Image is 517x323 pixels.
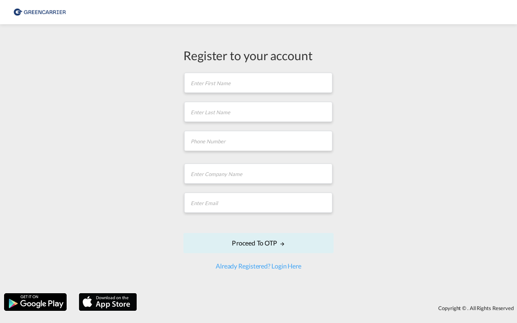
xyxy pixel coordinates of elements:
input: Enter Last Name [184,102,332,122]
img: apple.png [78,292,138,312]
md-icon: icon-arrow-right [280,241,285,247]
img: b0b18ec08afe11efb1d4932555f5f09d.png [12,3,67,21]
input: Enter Email [184,193,332,213]
a: Already Registered? Login Here [216,262,301,270]
img: google.png [3,292,67,312]
input: Enter Company Name [184,164,332,184]
input: Phone Number [184,131,332,151]
div: Register to your account [183,47,334,64]
button: Proceed to OTPicon-arrow-right [183,233,334,253]
input: Enter First Name [184,73,332,93]
div: Copyright © . All Rights Reserved [141,301,517,315]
